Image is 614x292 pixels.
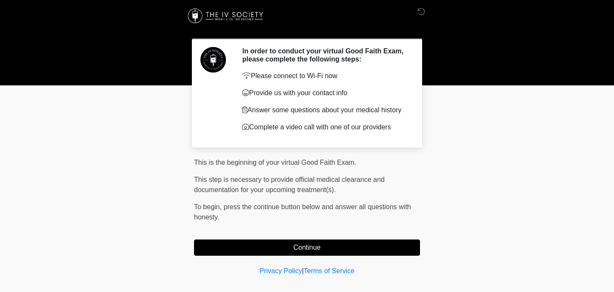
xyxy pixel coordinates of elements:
[242,88,407,98] p: Provide us with your contact info
[242,122,407,132] p: Complete a video call with one of our providers
[242,71,407,81] p: Please connect to Wi-Fi now
[260,267,302,274] a: Privacy Policy
[242,47,407,63] h2: In order to conduct your virtual Good Faith Exam, please complete the following steps:
[242,105,407,115] p: Answer some questions about your medical history
[194,203,411,221] span: To begin, ﻿﻿﻿﻿﻿﻿﻿press the continue button below and answer all questions with honesty.
[304,267,354,274] a: Terms of Service
[194,176,385,193] span: This step is necessary to provide official medical clearance and documentation for your upcoming ...
[302,267,304,274] a: |
[194,239,420,256] button: Continue
[194,159,356,166] span: This is the beginning of your virtual Good Faith Exam.
[185,6,267,26] img: The IV Society Logo
[200,47,226,73] img: Agent Avatar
